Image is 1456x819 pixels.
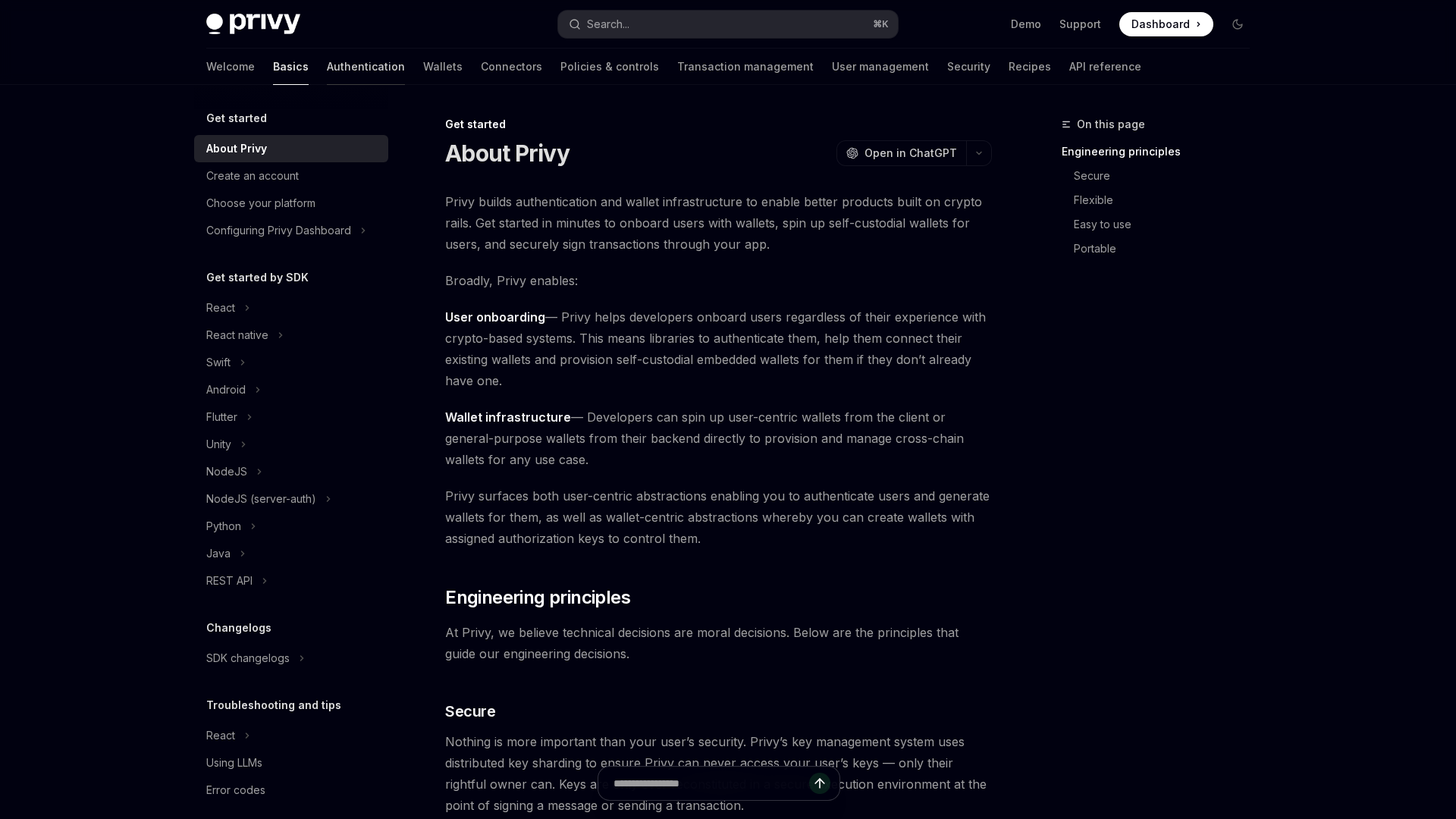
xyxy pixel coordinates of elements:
[445,731,992,816] span: Nothing is more important than your user’s security. Privy’s key management system uses distribut...
[864,146,957,161] span: Open in ChatGPT
[206,381,246,399] div: Android
[1074,237,1262,261] a: Portable
[445,306,992,391] span: — Privy helps developers onboard users regardless of their experience with crypto-based systems. ...
[194,162,388,190] a: Create an account
[1069,49,1141,85] a: API reference
[445,309,545,325] strong: User onboarding
[587,15,629,33] div: Search...
[809,773,830,794] button: Send message
[445,701,495,722] span: Secure
[873,18,889,30] span: ⌘ K
[1074,164,1262,188] a: Secure
[194,777,388,804] a: Error codes
[206,649,290,667] div: SDK changelogs
[206,14,300,35] img: dark logo
[947,49,990,85] a: Security
[445,485,992,549] span: Privy surfaces both user-centric abstractions enabling you to authenticate users and generate wal...
[194,190,388,217] a: Choose your platform
[206,299,235,317] div: React
[445,117,992,132] div: Get started
[423,49,463,85] a: Wallets
[206,221,351,240] div: Configuring Privy Dashboard
[206,619,271,637] h5: Changelogs
[560,49,659,85] a: Policies & controls
[206,326,268,344] div: React native
[206,408,237,426] div: Flutter
[206,49,255,85] a: Welcome
[1074,212,1262,237] a: Easy to use
[206,517,241,535] div: Python
[206,544,231,563] div: Java
[273,49,309,85] a: Basics
[206,140,267,158] div: About Privy
[206,194,315,212] div: Choose your platform
[832,49,929,85] a: User management
[1011,17,1041,32] a: Demo
[1225,12,1250,36] button: Toggle dark mode
[1119,12,1213,36] a: Dashboard
[1009,49,1051,85] a: Recipes
[677,49,814,85] a: Transaction management
[206,726,235,745] div: React
[206,435,231,453] div: Unity
[1074,188,1262,212] a: Flexible
[1062,140,1262,164] a: Engineering principles
[558,11,898,38] button: Search...⌘K
[1059,17,1101,32] a: Support
[445,585,630,610] span: Engineering principles
[206,781,265,799] div: Error codes
[206,353,231,372] div: Swift
[481,49,542,85] a: Connectors
[206,463,247,481] div: NodeJS
[206,167,299,185] div: Create an account
[445,622,992,664] span: At Privy, we believe technical decisions are moral decisions. Below are the principles that guide...
[445,409,571,425] strong: Wallet infrastructure
[206,754,262,772] div: Using LLMs
[206,696,341,714] h5: Troubleshooting and tips
[445,406,992,470] span: — Developers can spin up user-centric wallets from the client or general-purpose wallets from the...
[1131,17,1190,32] span: Dashboard
[445,270,992,291] span: Broadly, Privy enables:
[194,135,388,162] a: About Privy
[194,749,388,777] a: Using LLMs
[206,109,267,127] h5: Get started
[206,490,316,508] div: NodeJS (server-auth)
[206,268,309,287] h5: Get started by SDK
[327,49,405,85] a: Authentication
[445,191,992,255] span: Privy builds authentication and wallet infrastructure to enable better products built on crypto r...
[445,140,570,167] h1: About Privy
[1077,115,1145,133] span: On this page
[206,572,253,590] div: REST API
[836,140,966,166] button: Open in ChatGPT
